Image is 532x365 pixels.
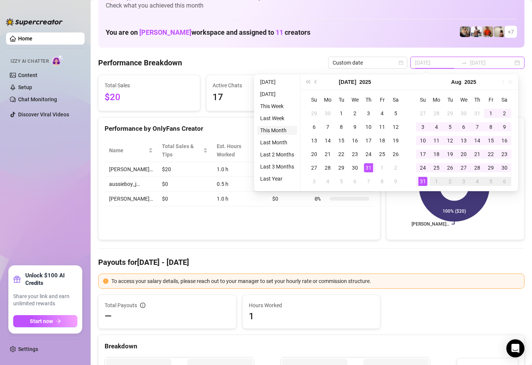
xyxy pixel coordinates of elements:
[364,150,373,159] div: 24
[106,2,517,10] span: Check what you achieved this month
[348,175,362,188] td: 2025-08-06
[486,122,495,131] div: 8
[459,163,468,172] div: 27
[337,163,346,172] div: 29
[350,177,359,186] div: 6
[391,109,400,118] div: 5
[335,147,348,161] td: 2025-07-22
[486,150,495,159] div: 22
[418,122,427,131] div: 3
[348,93,362,107] th: We
[430,161,443,175] td: 2025-08-25
[443,93,457,107] th: Tu
[337,177,346,186] div: 5
[500,109,509,118] div: 2
[18,346,38,352] a: Settings
[362,161,375,175] td: 2025-07-31
[443,134,457,147] td: 2025-08-12
[307,107,321,120] td: 2025-06-29
[257,126,297,135] li: This Month
[430,93,443,107] th: Mo
[11,58,49,65] span: Izzy AI Chatter
[473,163,482,172] div: 28
[412,221,449,227] text: [PERSON_NAME]…
[459,109,468,118] div: 30
[310,122,319,131] div: 6
[416,107,430,120] td: 2025-07-27
[98,257,524,268] h4: Payouts for [DATE] - [DATE]
[217,142,257,159] div: Est. Hours Worked
[249,301,374,309] span: Hours Worked
[457,161,470,175] td: 2025-08-27
[18,111,69,118] a: Discover Viral Videos
[337,150,346,159] div: 22
[335,134,348,147] td: 2025-07-15
[257,174,297,183] li: Last Year
[461,60,467,66] span: to
[323,136,332,145] div: 14
[321,147,335,161] td: 2025-07-21
[257,162,297,171] li: Last 3 Months
[470,134,484,147] td: 2025-08-14
[443,147,457,161] td: 2025-08-19
[348,147,362,161] td: 2025-07-23
[310,150,319,159] div: 20
[249,310,374,322] span: 1
[375,107,389,120] td: 2025-07-04
[276,28,283,36] span: 11
[362,175,375,188] td: 2025-08-07
[362,147,375,161] td: 2025-07-24
[364,136,373,145] div: 17
[484,120,498,134] td: 2025-08-08
[13,315,77,327] button: Start nowarrow-right
[446,122,455,131] div: 5
[375,93,389,107] th: Fr
[105,310,112,322] span: —
[105,341,518,351] div: Breakdown
[486,163,495,172] div: 29
[323,150,332,159] div: 21
[473,177,482,186] div: 4
[312,74,320,90] button: Previous month (PageUp)
[500,122,509,131] div: 9
[30,318,53,324] span: Start now
[105,90,194,105] span: $20
[418,109,427,118] div: 27
[307,120,321,134] td: 2025-07-06
[13,293,77,308] span: Share your link and earn unlimited rewards
[157,139,212,162] th: Total Sales & Tips
[483,26,493,37] img: Justin
[430,134,443,147] td: 2025-08-11
[335,175,348,188] td: 2025-08-05
[321,120,335,134] td: 2025-07-07
[457,107,470,120] td: 2025-07-30
[498,93,511,107] th: Sa
[470,107,484,120] td: 2025-07-31
[391,136,400,145] div: 19
[98,57,182,68] h4: Performance Breakdown
[443,175,457,188] td: 2025-09-02
[432,109,441,118] div: 28
[378,163,387,172] div: 1
[508,28,514,36] span: + 7
[307,93,321,107] th: Su
[470,161,484,175] td: 2025-08-28
[389,93,402,107] th: Sa
[362,107,375,120] td: 2025-07-03
[391,122,400,131] div: 12
[310,163,319,172] div: 27
[446,150,455,159] div: 19
[157,162,212,177] td: $20
[416,93,430,107] th: Su
[140,303,145,308] span: info-circle
[432,163,441,172] div: 25
[6,18,63,26] img: logo-BBDzfeDw.svg
[446,136,455,145] div: 12
[470,175,484,188] td: 2025-09-04
[307,161,321,175] td: 2025-07-27
[457,175,470,188] td: 2025-09-03
[335,107,348,120] td: 2025-07-01
[348,134,362,147] td: 2025-07-16
[473,122,482,131] div: 7
[321,107,335,120] td: 2025-06-30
